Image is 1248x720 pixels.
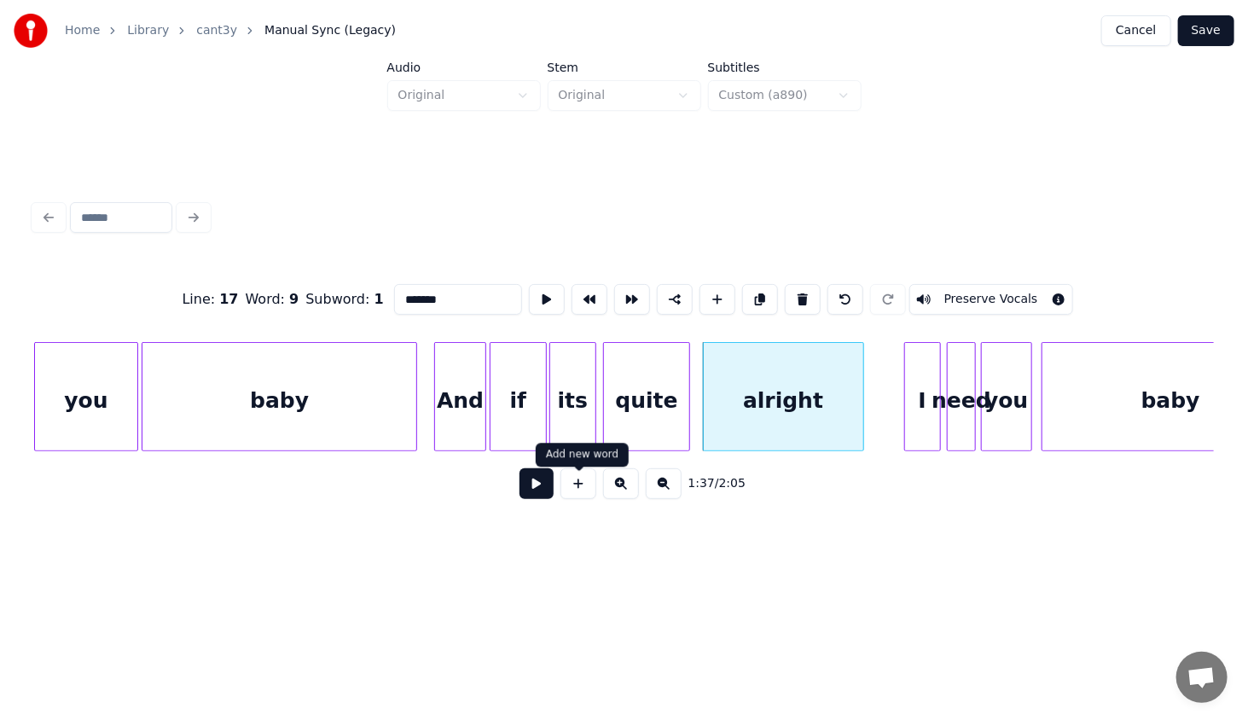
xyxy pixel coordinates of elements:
a: Home [65,22,100,39]
div: Word : [246,289,299,310]
span: 17 [219,291,238,307]
a: Library [127,22,169,39]
img: youka [14,14,48,48]
span: 1 [374,291,384,307]
button: Toggle [909,284,1073,315]
button: Cancel [1101,15,1170,46]
div: Add new word [546,448,618,462]
span: Manual Sync (Legacy) [264,22,396,39]
label: Subtitles [708,61,862,73]
a: cant3y [196,22,237,39]
div: Line : [182,289,238,310]
label: Stem [548,61,701,73]
nav: breadcrumb [65,22,396,39]
div: / [688,475,729,492]
button: Save [1178,15,1234,46]
label: Audio [387,61,541,73]
div: פתח צ'אט [1176,652,1228,703]
span: 9 [289,291,299,307]
div: Subword : [305,289,383,310]
span: 1:37 [688,475,715,492]
span: 2:05 [719,475,746,492]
